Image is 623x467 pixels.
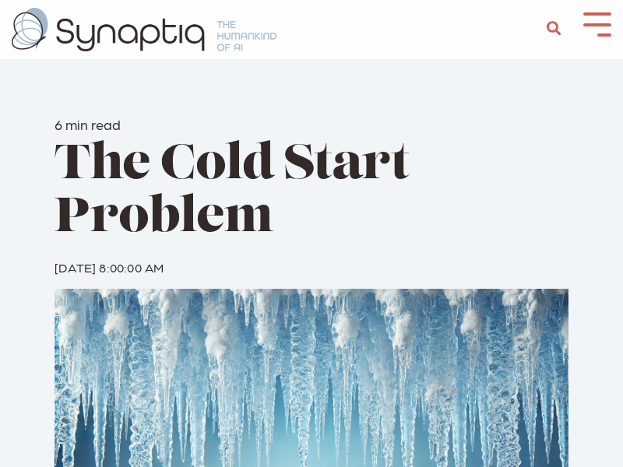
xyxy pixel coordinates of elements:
[55,116,568,133] h6: 6 min read
[55,259,164,275] span: [DATE] 8:00:00 AM
[55,142,409,244] span: The Cold Start Problem
[12,8,276,51] img: synaptiq logo-2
